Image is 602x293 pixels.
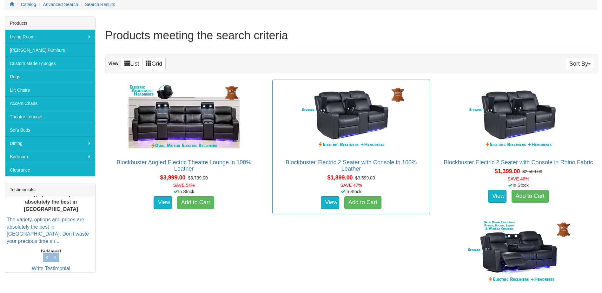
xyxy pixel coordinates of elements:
a: Accent Chairs [5,96,95,110]
a: List [121,58,142,70]
a: Custom Made Lounges [5,56,95,70]
div: Products [5,17,95,30]
div: In Stock [104,188,264,195]
font: SAVE 46% [507,176,529,181]
img: Blockbuster Angled Electric Theatre Lounge in 100% Leather [127,83,241,153]
del: $2,599.00 [522,169,542,174]
a: Advanced Search [43,2,78,7]
a: Add to Cart [177,196,214,209]
img: Blockbuster Electric 2 Seater with Console in Rhino Fabric [461,83,576,153]
a: Add to Cart [512,190,549,203]
a: Add to Cart [344,196,381,209]
b: by [41,249,47,254]
button: Sort By [566,58,594,70]
a: Sofa Beds [5,123,95,136]
img: Blockbuster Electric 2 Seater with Console in 100% Leather [294,83,408,153]
a: Clearance [5,163,95,176]
span: $3,999.00 [160,174,186,181]
a: Blockbuster Electric 2 Seater with Console in Rhino Fabric [444,159,593,166]
a: View [154,196,172,209]
a: Theatre Lounges [5,110,95,123]
img: Blockbuster Electric 3 Seater in 100% Leather [461,218,576,287]
a: The variety, options and prices are absolutely the best in [GEOGRAPHIC_DATA]. Don’t waste your pr... [7,217,89,244]
strong: View: [108,61,120,66]
span: $1,399.00 [494,168,520,174]
a: Blockbuster Electric 2 Seater with Console in 100% Leather [286,159,417,172]
a: Rugs [5,70,95,83]
del: $8,799.00 [188,175,208,180]
a: Write Testimonial [32,266,70,271]
a: Lift Chairs [5,83,95,96]
div: In Stock [438,182,599,188]
a: View [321,196,339,209]
h1: Products meeting the search criteria [105,29,597,42]
a: [PERSON_NAME] Furniture [5,43,95,56]
a: Catalog [21,2,36,7]
div: Testimonials [5,183,95,196]
div: In Stock [271,188,431,195]
a: Search Results [85,2,115,7]
font: SAVE 47% [340,183,362,188]
a: Grid [142,58,166,70]
a: Bedroom [5,150,95,163]
a: Living Room [5,30,95,43]
a: Blockbuster Angled Electric Theatre Lounge in 100% Leather [116,159,251,172]
span: $1,899.00 [327,174,353,181]
p: Nawaf [7,248,95,256]
font: SAVE 54% [173,183,195,188]
a: View [488,190,506,203]
del: $3,599.00 [355,175,375,180]
b: The variety, options and prices are absolutely the best in [GEOGRAPHIC_DATA] [9,192,93,212]
a: Dining [5,136,95,150]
